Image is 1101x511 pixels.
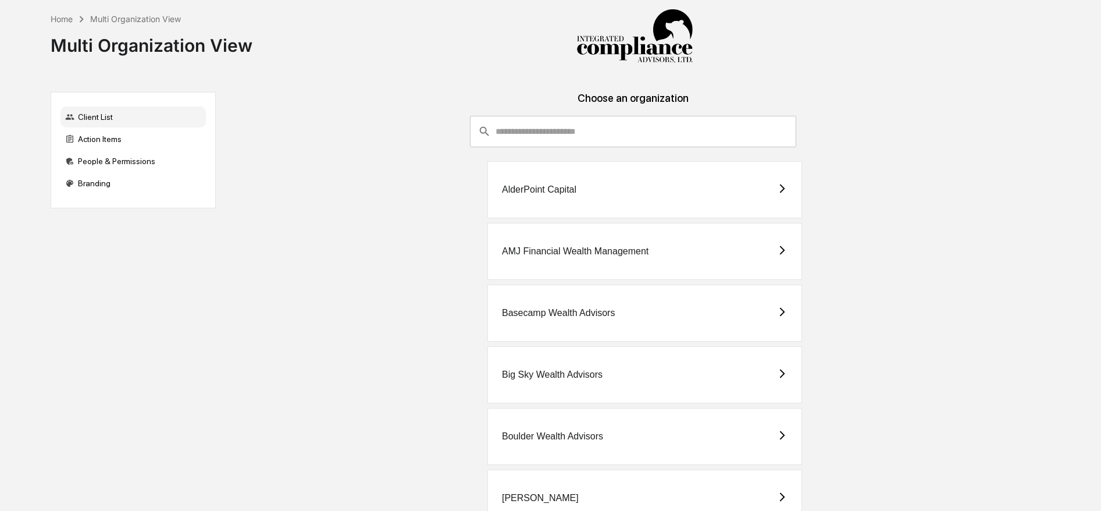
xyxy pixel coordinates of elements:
[51,14,73,24] div: Home
[1064,473,1095,504] iframe: Open customer support
[502,431,603,442] div: Boulder Wealth Advisors
[470,116,796,147] div: consultant-dashboard__filter-organizations-search-bar
[60,151,206,172] div: People & Permissions
[576,9,693,64] img: Integrated Compliance Advisors
[502,246,649,257] div: AMJ Financial Wealth Management
[225,92,1042,116] div: Choose an organization
[502,184,576,195] div: AlderPoint Capital
[502,493,579,503] div: [PERSON_NAME]
[60,173,206,194] div: Branding
[51,26,252,56] div: Multi Organization View
[502,308,615,318] div: Basecamp Wealth Advisors
[60,129,206,150] div: Action Items
[90,14,181,24] div: Multi Organization View
[60,107,206,127] div: Client List
[502,370,603,380] div: Big Sky Wealth Advisors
